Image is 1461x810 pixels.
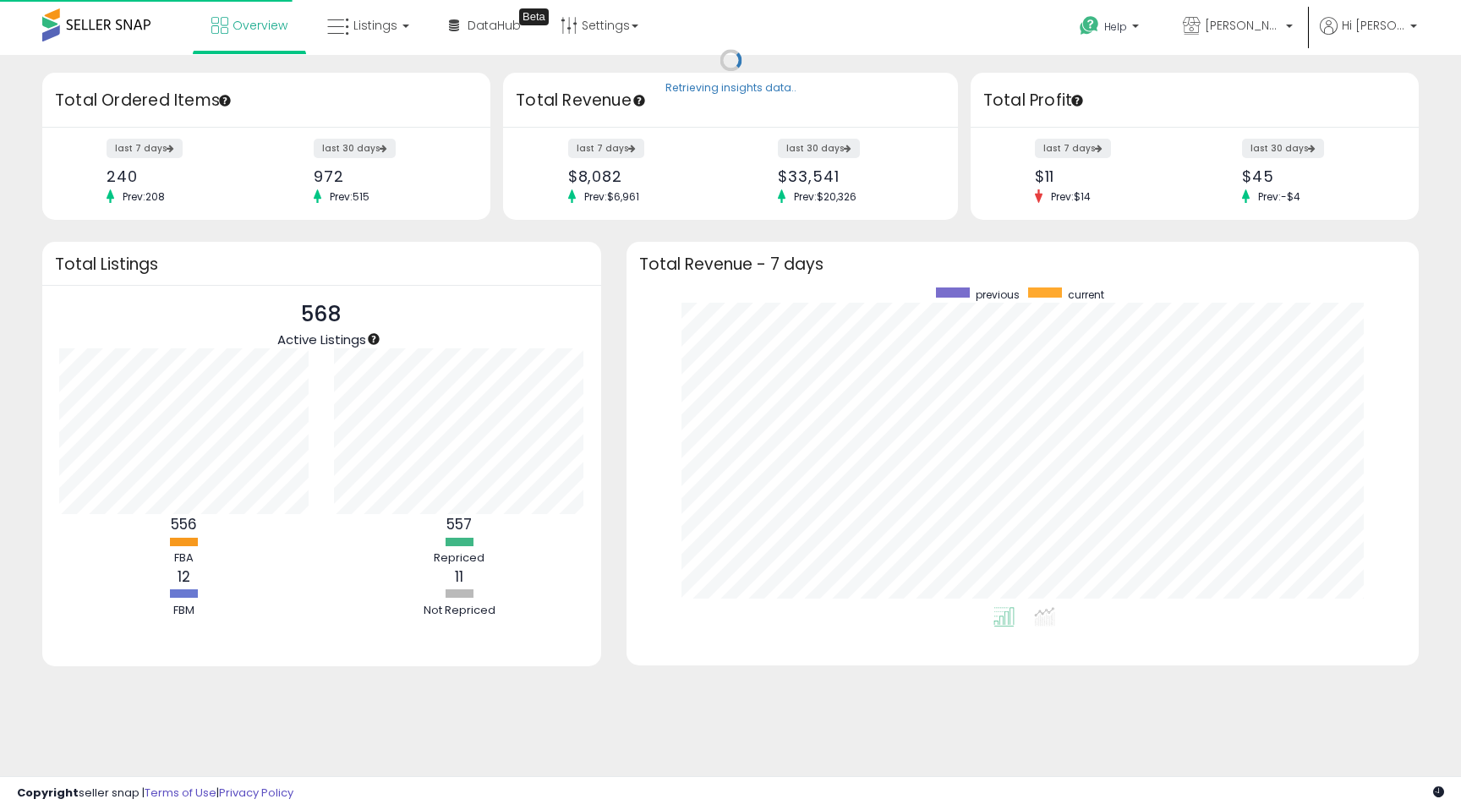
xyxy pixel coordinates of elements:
[1079,15,1100,36] i: Get Help
[107,167,254,185] div: 240
[314,167,461,185] div: 972
[455,566,463,587] b: 11
[1320,17,1417,55] a: Hi [PERSON_NAME]
[976,287,1020,302] span: previous
[1042,189,1099,204] span: Prev: $14
[217,93,233,108] div: Tooltip anchor
[134,550,235,566] div: FBA
[321,189,378,204] span: Prev: 515
[785,189,865,204] span: Prev: $20,326
[1035,139,1111,158] label: last 7 days
[983,89,1406,112] h3: Total Profit
[1242,167,1389,185] div: $45
[632,93,647,108] div: Tooltip anchor
[1342,17,1405,34] span: Hi [PERSON_NAME]
[277,331,366,348] span: Active Listings
[55,89,478,112] h3: Total Ordered Items
[576,189,648,204] span: Prev: $6,961
[171,514,197,534] b: 556
[516,89,945,112] h3: Total Revenue
[1070,93,1085,108] div: Tooltip anchor
[408,603,510,619] div: Not Repriced
[568,139,644,158] label: last 7 days
[353,17,397,34] span: Listings
[778,167,927,185] div: $33,541
[55,258,588,271] h3: Total Listings
[233,17,287,34] span: Overview
[1205,17,1281,34] span: [PERSON_NAME]
[178,566,190,587] b: 12
[665,81,796,96] div: Retrieving insights data..
[1104,19,1127,34] span: Help
[1242,139,1324,158] label: last 30 days
[314,139,396,158] label: last 30 days
[107,139,183,158] label: last 7 days
[1068,287,1104,302] span: current
[1250,189,1309,204] span: Prev: -$4
[568,167,718,185] div: $8,082
[134,603,235,619] div: FBM
[778,139,860,158] label: last 30 days
[277,298,366,331] p: 568
[468,17,521,34] span: DataHub
[639,258,1406,271] h3: Total Revenue - 7 days
[446,514,472,534] b: 557
[1066,3,1156,55] a: Help
[408,550,510,566] div: Repriced
[519,8,549,25] div: Tooltip anchor
[366,331,381,347] div: Tooltip anchor
[1035,167,1182,185] div: $11
[114,189,173,204] span: Prev: 208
